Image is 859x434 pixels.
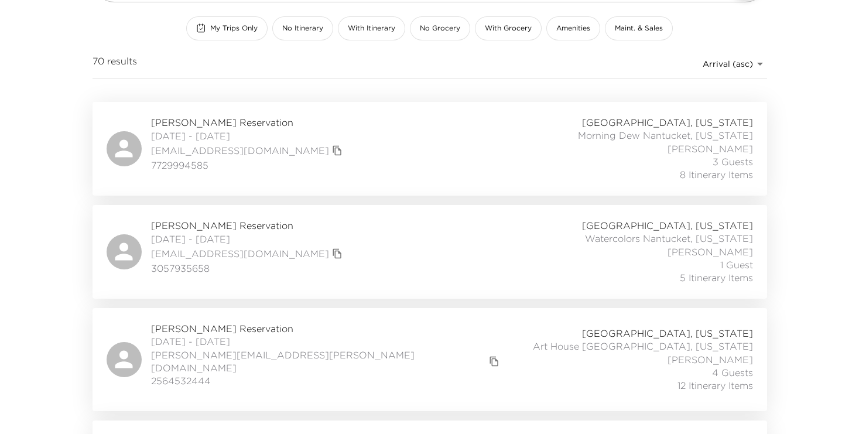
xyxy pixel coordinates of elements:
[93,102,767,196] a: [PERSON_NAME] Reservation[DATE] - [DATE][EMAIL_ADDRESS][DOMAIN_NAME]copy primary member email7729...
[720,258,753,271] span: 1 Guest
[93,54,137,73] span: 70 results
[151,129,345,142] span: [DATE] - [DATE]
[329,245,345,262] button: copy primary member email
[582,327,753,340] span: [GEOGRAPHIC_DATA], [US_STATE]
[93,308,767,411] a: [PERSON_NAME] Reservation[DATE] - [DATE][PERSON_NAME][EMAIL_ADDRESS][PERSON_NAME][DOMAIN_NAME]cop...
[486,353,502,370] button: copy primary member email
[680,168,753,181] span: 8 Itinerary Items
[420,23,460,33] span: No Grocery
[582,116,753,129] span: [GEOGRAPHIC_DATA], [US_STATE]
[210,23,258,33] span: My Trips Only
[668,142,753,155] span: [PERSON_NAME]
[151,219,345,232] span: [PERSON_NAME] Reservation
[615,23,663,33] span: Maint. & Sales
[668,245,753,258] span: [PERSON_NAME]
[151,159,345,172] span: 7729994585
[680,271,753,284] span: 5 Itinerary Items
[151,335,503,348] span: [DATE] - [DATE]
[578,129,753,142] span: Morning Dew Nantucket, [US_STATE]
[605,16,673,40] button: Maint. & Sales
[703,59,753,69] span: Arrival (asc)
[338,16,405,40] button: With Itinerary
[151,322,503,335] span: [PERSON_NAME] Reservation
[585,232,753,245] span: Watercolors Nantucket, [US_STATE]
[582,219,753,232] span: [GEOGRAPHIC_DATA], [US_STATE]
[151,247,329,260] a: [EMAIL_ADDRESS][DOMAIN_NAME]
[151,116,345,129] span: [PERSON_NAME] Reservation
[151,348,487,375] a: [PERSON_NAME][EMAIL_ADDRESS][PERSON_NAME][DOMAIN_NAME]
[186,16,268,40] button: My Trips Only
[151,262,345,275] span: 3057935658
[329,142,345,159] button: copy primary member email
[668,353,753,366] span: [PERSON_NAME]
[556,23,590,33] span: Amenities
[93,205,767,299] a: [PERSON_NAME] Reservation[DATE] - [DATE][EMAIL_ADDRESS][DOMAIN_NAME]copy primary member email3057...
[485,23,532,33] span: With Grocery
[677,379,753,392] span: 12 Itinerary Items
[546,16,600,40] button: Amenities
[410,16,470,40] button: No Grocery
[533,340,753,353] span: Art House [GEOGRAPHIC_DATA], [US_STATE]
[151,374,503,387] span: 2564532444
[712,366,753,379] span: 4 Guests
[713,155,753,168] span: 3 Guests
[475,16,542,40] button: With Grocery
[151,233,345,245] span: [DATE] - [DATE]
[348,23,395,33] span: With Itinerary
[282,23,323,33] span: No Itinerary
[151,144,329,157] a: [EMAIL_ADDRESS][DOMAIN_NAME]
[272,16,333,40] button: No Itinerary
